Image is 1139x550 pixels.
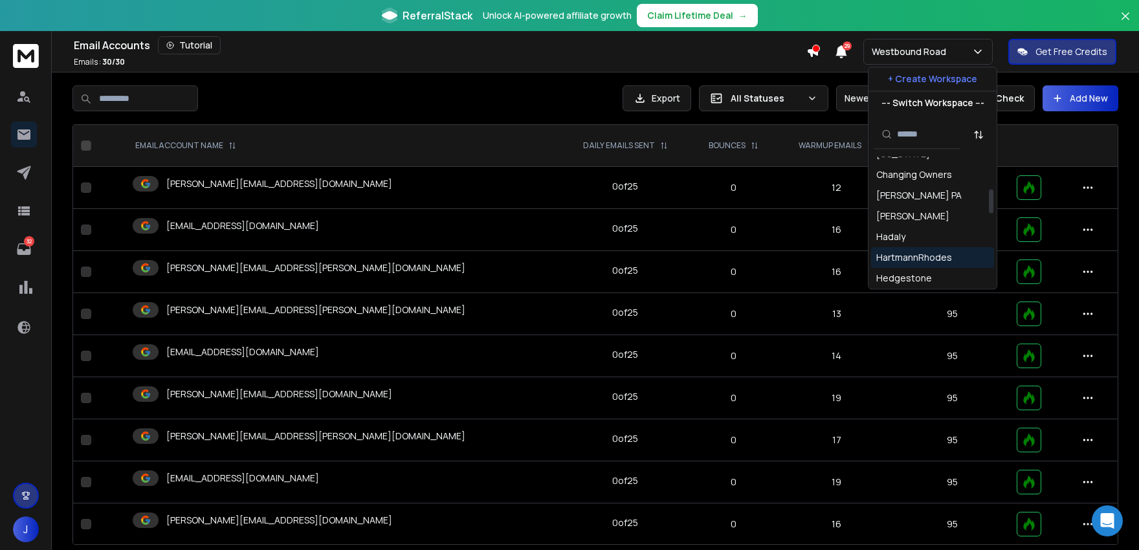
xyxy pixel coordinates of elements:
[888,72,977,85] p: + Create Workspace
[166,177,392,190] p: [PERSON_NAME][EMAIL_ADDRESS][DOMAIN_NAME]
[24,236,34,247] p: 32
[966,122,991,148] button: Sort by Sort A-Z
[1092,505,1123,536] div: Open Intercom Messenger
[876,210,949,223] div: [PERSON_NAME]
[872,45,951,58] p: Westbound Road
[868,67,997,91] button: + Create Workspace
[583,140,655,151] p: DAILY EMAILS SENT
[843,41,852,50] span: 29
[777,293,896,335] td: 13
[166,261,465,274] p: [PERSON_NAME][EMAIL_ADDRESS][PERSON_NAME][DOMAIN_NAME]
[698,434,769,446] p: 0
[13,516,39,542] button: J
[74,57,125,67] p: Emails :
[403,8,472,23] span: ReferralStack
[876,230,905,243] div: Hadaly
[612,390,638,403] div: 0 of 25
[623,85,691,111] button: Export
[876,168,952,181] div: Changing Owners
[612,516,638,529] div: 0 of 25
[698,349,769,362] p: 0
[896,377,1009,419] td: 95
[612,306,638,319] div: 0 of 25
[777,419,896,461] td: 17
[166,303,465,316] p: [PERSON_NAME][EMAIL_ADDRESS][PERSON_NAME][DOMAIN_NAME]
[698,181,769,194] p: 0
[777,377,896,419] td: 19
[881,96,984,109] p: --- Switch Workspace ---
[876,251,952,264] div: HartmannRhodes
[698,265,769,278] p: 0
[731,92,802,105] p: All Statuses
[612,348,638,361] div: 0 of 25
[1117,8,1134,39] button: Close banner
[777,335,896,377] td: 14
[612,222,638,235] div: 0 of 25
[738,9,747,22] span: →
[799,140,861,151] p: WARMUP EMAILS
[612,264,638,277] div: 0 of 25
[1035,45,1107,58] p: Get Free Credits
[612,474,638,487] div: 0 of 25
[836,85,920,111] button: Newest
[612,180,638,193] div: 0 of 25
[777,209,896,251] td: 16
[166,346,319,358] p: [EMAIL_ADDRESS][DOMAIN_NAME]
[135,140,236,151] div: EMAIL ACCOUNT NAME
[896,335,1009,377] td: 95
[166,388,392,401] p: [PERSON_NAME][EMAIL_ADDRESS][DOMAIN_NAME]
[637,4,758,27] button: Claim Lifetime Deal→
[1043,85,1118,111] button: Add New
[777,503,896,545] td: 16
[777,251,896,293] td: 16
[777,167,896,209] td: 12
[483,9,632,22] p: Unlock AI-powered affiliate growth
[166,430,465,443] p: [PERSON_NAME][EMAIL_ADDRESS][PERSON_NAME][DOMAIN_NAME]
[1008,39,1116,65] button: Get Free Credits
[166,514,392,527] p: [PERSON_NAME][EMAIL_ADDRESS][DOMAIN_NAME]
[896,293,1009,335] td: 95
[709,140,746,151] p: BOUNCES
[876,272,932,285] div: Hedgestone
[698,307,769,320] p: 0
[166,219,319,232] p: [EMAIL_ADDRESS][DOMAIN_NAME]
[612,432,638,445] div: 0 of 25
[896,461,1009,503] td: 95
[698,391,769,404] p: 0
[876,189,962,202] div: [PERSON_NAME] PA
[777,461,896,503] td: 19
[158,36,221,54] button: Tutorial
[74,36,806,54] div: Email Accounts
[102,56,125,67] span: 30 / 30
[698,476,769,489] p: 0
[698,223,769,236] p: 0
[896,419,1009,461] td: 95
[896,503,1009,545] td: 95
[166,472,319,485] p: [EMAIL_ADDRESS][DOMAIN_NAME]
[11,236,37,262] a: 32
[876,135,989,160] div: Business Network of [US_STATE]
[698,518,769,531] p: 0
